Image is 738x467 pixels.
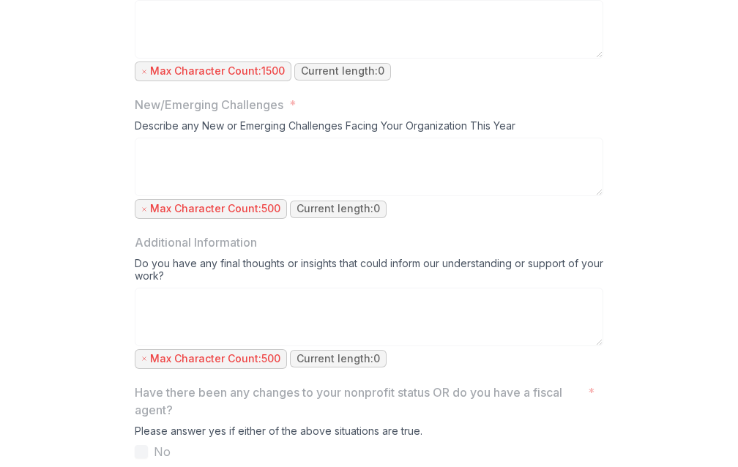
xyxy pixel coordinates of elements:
p: New/Emerging Challenges [135,96,283,113]
p: Additional Information [135,233,257,251]
span: No [154,443,171,460]
div: Please answer yes if either of the above situations are true. [135,425,603,443]
p: Max Character Count: 500 [150,203,280,215]
div: Describe any New or Emerging Challenges Facing Your Organization This Year [135,119,603,138]
p: Max Character Count: 500 [150,353,280,365]
p: Current length: 0 [301,65,384,78]
div: Do you have any final thoughts or insights that could inform our understanding or support of your... [135,257,603,288]
p: Have there been any changes to your nonprofit status OR do you have a fiscal agent? [135,384,582,419]
p: Current length: 0 [297,203,380,215]
p: Current length: 0 [297,353,380,365]
p: Max Character Count: 1500 [150,65,285,78]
